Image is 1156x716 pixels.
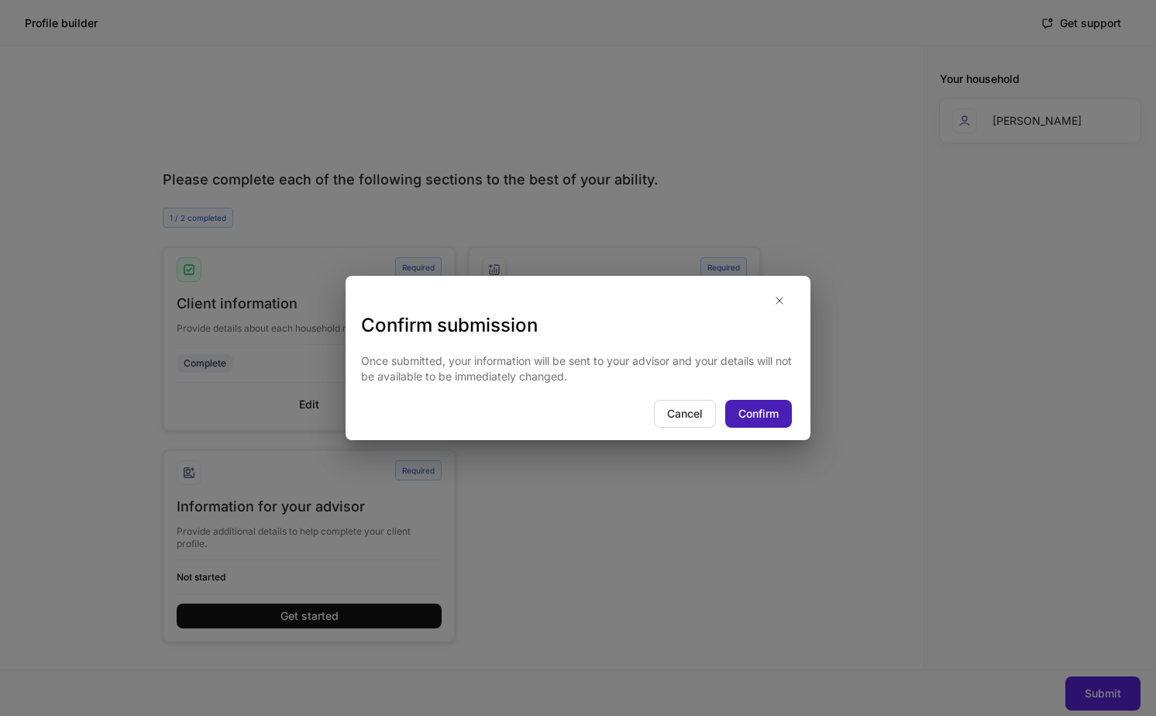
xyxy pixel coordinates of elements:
[654,400,716,428] button: Cancel
[667,406,703,422] div: Cancel
[361,313,795,338] h3: Confirm submission
[725,400,792,428] button: Confirm
[738,406,779,422] div: Confirm
[361,353,795,384] p: Once submitted, your information will be sent to your advisor and your details will not be availa...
